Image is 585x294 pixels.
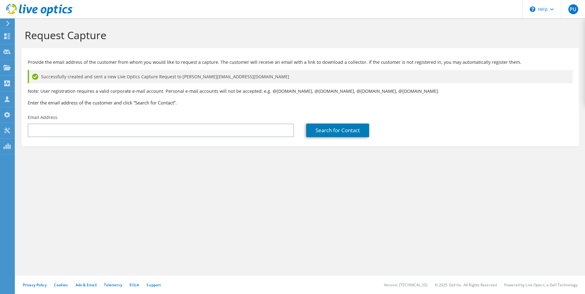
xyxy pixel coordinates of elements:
[28,99,573,106] h3: Enter the email address of the customer and click “Search for Contact”.
[28,59,573,66] p: Provide the email address of the customer from whom you would like to request a capture. The cust...
[504,282,578,288] li: Powered by Live Optics, a Dell Technology
[25,29,573,42] h1: Request Capture
[41,73,289,80] span: Successfully created and sent a new Live Optics Capture Request to [PERSON_NAME][EMAIL_ADDRESS][D...
[104,282,122,288] a: Telemetry
[76,282,97,288] a: Ads & Email
[568,4,578,14] span: PU
[384,282,427,288] li: Version: [TECHNICAL_ID]
[435,282,497,288] li: © 2025 Dell Inc. All Rights Reserved
[306,124,369,137] a: Search for Contact
[28,88,573,95] p: Note: User registration requires a valid corporate e-mail account. Personal e-mail accounts will ...
[146,282,161,288] a: Support
[54,282,68,288] a: Cookies
[130,282,139,288] a: EULA
[28,114,57,120] label: Email Address
[23,282,47,288] a: Privacy Policy
[530,6,535,12] svg: \n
